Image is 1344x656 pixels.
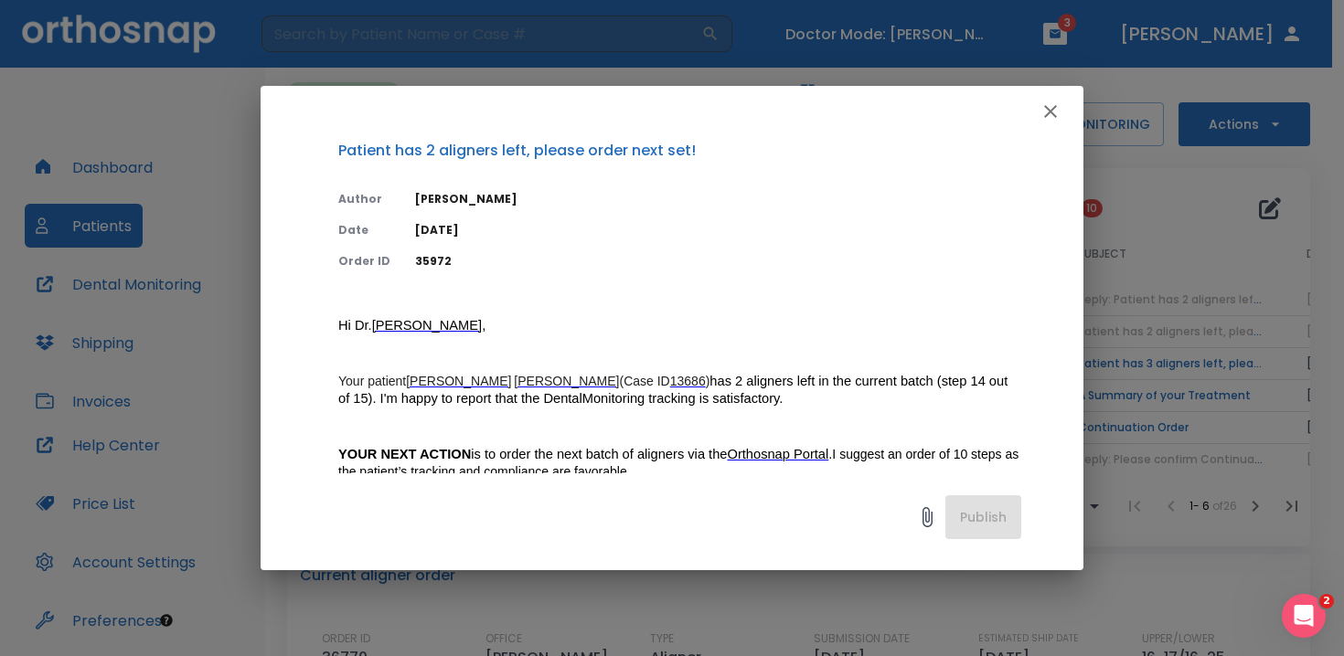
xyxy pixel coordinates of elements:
[1319,594,1334,608] span: 2
[514,374,619,389] a: [PERSON_NAME]
[372,318,483,333] span: [PERSON_NAME]
[706,374,710,388] span: )
[338,222,393,238] p: Date
[670,374,706,389] a: 13686
[338,318,372,333] span: Hi Dr.
[415,191,1021,207] p: [PERSON_NAME]
[338,253,393,270] p: Order ID
[338,447,727,461] span: is to order the next batch of aligners via the
[338,447,471,461] strong: YOUR NEXT ACTION
[727,447,828,461] span: Orthosnap Portal
[415,253,1021,270] p: 35972
[406,374,511,389] a: [PERSON_NAME]
[372,318,483,333] a: [PERSON_NAME]
[338,191,393,207] p: Author
[727,447,828,462] a: Orthosnap Portal
[482,318,485,333] span: ,
[1282,594,1326,638] iframe: Intercom live chat
[415,222,1021,238] p: [DATE]
[338,374,406,388] span: Your patient
[620,374,670,388] span: (Case ID
[828,447,832,461] span: .
[338,140,1021,162] p: Patient has 2 aligners left, please order next set!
